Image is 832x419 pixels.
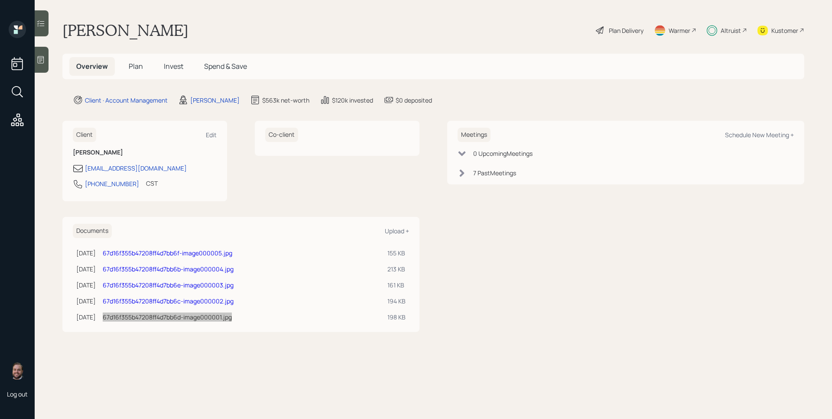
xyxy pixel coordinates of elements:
div: Warmer [669,26,690,35]
div: 213 KB [387,264,406,274]
span: Overview [76,61,108,71]
div: Schedule New Meeting + [725,131,794,139]
a: 67d16f355b47208ff4d7bb6f-image000005.jpg [103,249,232,257]
div: Upload + [385,227,409,235]
h6: Documents [73,224,112,238]
h6: [PERSON_NAME] [73,149,217,156]
span: Plan [129,61,143,71]
a: 67d16f355b47208ff4d7bb6b-image000004.jpg [103,265,234,273]
div: [DATE] [76,297,96,306]
img: james-distasi-headshot.png [9,362,26,380]
div: Edit [206,131,217,139]
div: $120k invested [332,96,373,105]
div: Altruist [721,26,741,35]
h6: Client [73,128,96,142]
div: [PHONE_NUMBER] [85,179,139,188]
div: 7 Past Meeting s [473,168,516,177]
div: [DATE] [76,313,96,322]
h6: Meetings [458,128,491,142]
h1: [PERSON_NAME] [62,21,188,40]
a: 67d16f355b47208ff4d7bb6e-image000003.jpg [103,281,234,289]
div: Client · Account Management [85,96,168,105]
div: 0 Upcoming Meeting s [473,149,533,158]
div: $563k net-worth [262,96,309,105]
a: 67d16f355b47208ff4d7bb6d-image000001.jpg [103,313,232,321]
span: Invest [164,61,183,71]
div: CST [146,179,158,188]
a: 67d16f355b47208ff4d7bb6c-image000002.jpg [103,297,234,305]
div: Kustomer [771,26,798,35]
div: [EMAIL_ADDRESS][DOMAIN_NAME] [85,164,187,173]
h6: Co-client [265,128,298,142]
div: 161 KB [387,280,406,290]
div: [PERSON_NAME] [190,96,240,105]
div: 198 KB [387,313,406,322]
div: [DATE] [76,248,96,258]
span: Spend & Save [204,61,247,71]
div: Plan Delivery [609,26,643,35]
div: [DATE] [76,280,96,290]
div: $0 deposited [396,96,432,105]
div: Log out [7,390,28,398]
div: 194 KB [387,297,406,306]
div: 155 KB [387,248,406,258]
div: [DATE] [76,264,96,274]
